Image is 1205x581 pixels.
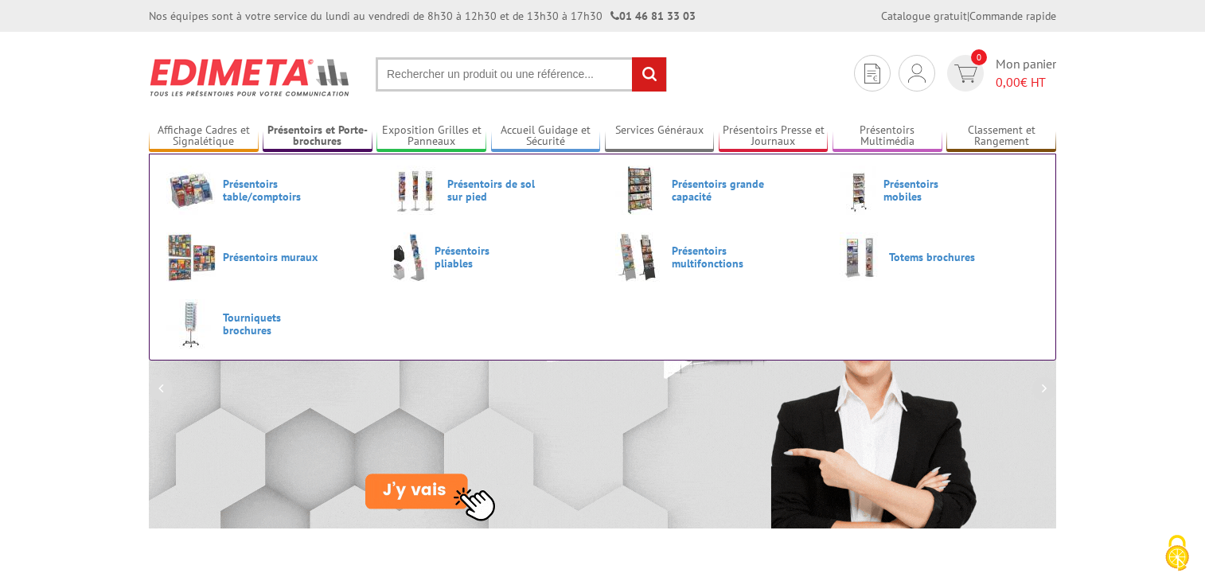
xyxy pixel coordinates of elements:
[615,232,814,282] a: Présentoirs multifonctions
[391,166,440,215] img: Présentoirs de sol sur pied
[881,9,967,23] a: Catalogue gratuit
[223,177,318,203] span: Présentoirs table/comptoirs
[376,57,667,92] input: Rechercher un produit ou une référence...
[376,123,486,150] a: Exposition Grilles et Panneaux
[881,8,1056,24] div: |
[223,251,318,263] span: Présentoirs muraux
[943,55,1056,92] a: devis rapide 0 Mon panier 0,00€ HT
[889,251,985,263] span: Totems brochures
[996,74,1020,90] span: 0,00
[969,9,1056,23] a: Commande rapide
[149,8,696,24] div: Nos équipes sont à votre service du lundi au vendredi de 8h30 à 12h30 et de 13h30 à 17h30
[615,166,665,215] img: Présentoirs grande capacité
[615,232,665,282] img: Présentoirs multifonctions
[149,48,352,107] img: Présentoir, panneau, stand - Edimeta - PLV, affichage, mobilier bureau, entreprise
[491,123,601,150] a: Accueil Guidage et Sécurité
[1157,533,1197,573] img: Cookies (fenêtre modale)
[883,177,979,203] span: Présentoirs mobiles
[166,232,216,282] img: Présentoirs muraux
[610,9,696,23] strong: 01 46 81 33 03
[840,232,1039,282] a: Totems brochures
[263,123,372,150] a: Présentoirs et Porte-brochures
[672,244,767,270] span: Présentoirs multifonctions
[391,166,590,215] a: Présentoirs de sol sur pied
[632,57,666,92] input: rechercher
[719,123,829,150] a: Présentoirs Presse et Journaux
[908,64,926,83] img: devis rapide
[435,244,530,270] span: Présentoirs pliables
[149,123,259,150] a: Affichage Cadres et Signalétique
[166,232,365,282] a: Présentoirs muraux
[223,311,318,337] span: Tourniquets brochures
[615,166,814,215] a: Présentoirs grande capacité
[971,49,987,65] span: 0
[946,123,1056,150] a: Classement et Rangement
[672,177,767,203] span: Présentoirs grande capacité
[1149,527,1205,581] button: Cookies (fenêtre modale)
[605,123,715,150] a: Services Généraux
[833,123,942,150] a: Présentoirs Multimédia
[864,64,880,84] img: devis rapide
[840,166,876,215] img: Présentoirs mobiles
[447,177,543,203] span: Présentoirs de sol sur pied
[954,64,977,83] img: devis rapide
[391,232,427,282] img: Présentoirs pliables
[391,232,590,282] a: Présentoirs pliables
[166,166,365,215] a: Présentoirs table/comptoirs
[166,166,216,215] img: Présentoirs table/comptoirs
[996,73,1056,92] span: € HT
[996,55,1056,92] span: Mon panier
[840,166,1039,215] a: Présentoirs mobiles
[166,299,365,349] a: Tourniquets brochures
[166,299,216,349] img: Tourniquets brochures
[840,232,882,282] img: Totems brochures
